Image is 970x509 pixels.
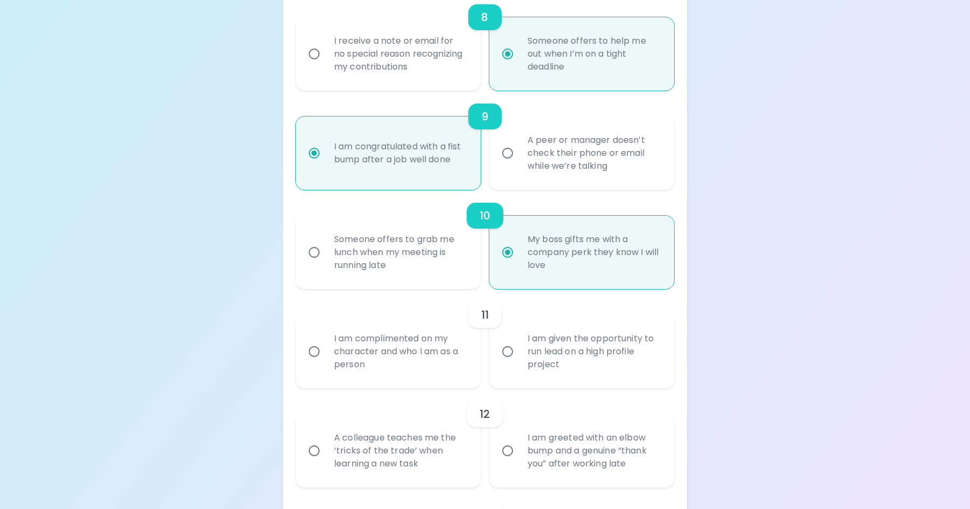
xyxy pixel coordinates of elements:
[325,127,475,179] div: I am congratulated with a fist bump after a job well done
[296,388,674,487] div: choice-group-check
[519,220,668,285] div: My boss gifts me with a company perk they know I will love
[325,319,475,384] div: I am complimented on my character and who I am as a person
[325,418,475,483] div: A colleague teaches me the ‘tricks of the trade’ when learning a new task
[480,207,490,224] h6: 10
[519,22,668,86] div: Someone offers to help me out when I’m on a tight deadline
[481,108,488,125] h6: 9
[519,121,668,185] div: A peer or manager doesn’t check their phone or email while we’re talking
[296,91,674,190] div: choice-group-check
[481,306,489,324] h6: 11
[325,220,475,285] div: Someone offers to grab me lunch when my meeting is running late
[296,190,674,289] div: choice-group-check
[480,405,490,423] h6: 12
[519,418,668,483] div: I am greeted with an elbow bump and a genuine “thank you” after working late
[519,319,668,384] div: I am given the opportunity to run lead on a high profile project
[296,289,674,388] div: choice-group-check
[481,9,488,26] h6: 8
[325,22,475,86] div: I receive a note or email for no special reason recognizing my contributions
